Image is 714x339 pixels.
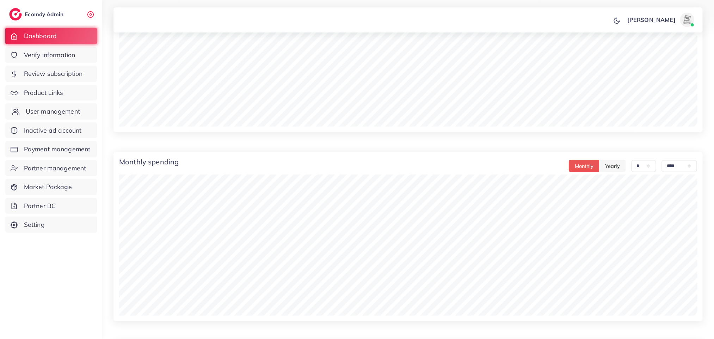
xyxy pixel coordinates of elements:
[24,126,82,135] span: Inactive ad account
[24,50,75,60] span: Verify information
[5,179,97,195] a: Market Package
[24,31,57,41] span: Dashboard
[25,11,65,18] h2: Ecomdy Admin
[24,164,86,173] span: Partner management
[5,160,97,176] a: Partner management
[24,201,56,211] span: Partner BC
[599,160,626,172] button: Yearly
[5,198,97,214] a: Partner BC
[623,13,697,27] a: [PERSON_NAME]avatar
[569,160,599,172] button: Monthly
[5,141,97,157] a: Payment management
[24,145,91,154] span: Payment management
[5,47,97,63] a: Verify information
[5,85,97,101] a: Product Links
[5,66,97,82] a: Review subscription
[9,8,65,20] a: logoEcomdy Admin
[5,217,97,233] a: Setting
[26,107,80,116] span: User management
[24,182,72,192] span: Market Package
[627,16,676,24] p: [PERSON_NAME]
[5,28,97,44] a: Dashboard
[24,220,45,229] span: Setting
[5,103,97,120] a: User management
[119,158,179,166] h4: Monthly spending
[680,13,694,27] img: avatar
[24,88,63,97] span: Product Links
[9,8,22,20] img: logo
[24,69,83,78] span: Review subscription
[5,122,97,139] a: Inactive ad account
